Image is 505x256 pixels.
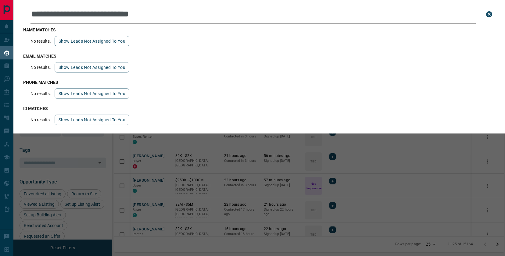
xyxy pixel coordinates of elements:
[30,65,51,70] p: No results.
[23,54,495,59] h3: email matches
[55,62,129,73] button: show leads not assigned to you
[30,39,51,44] p: No results.
[23,27,495,32] h3: name matches
[23,106,495,111] h3: id matches
[55,36,129,46] button: show leads not assigned to you
[30,91,51,96] p: No results.
[483,8,495,20] button: close search bar
[23,80,495,85] h3: phone matches
[30,117,51,122] p: No results.
[55,88,129,99] button: show leads not assigned to you
[55,115,129,125] button: show leads not assigned to you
